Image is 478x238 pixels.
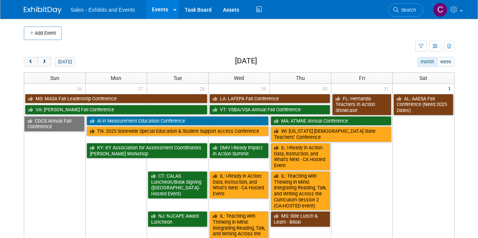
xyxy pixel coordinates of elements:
[271,116,391,126] a: MA: ATMNE Annual Conference
[50,75,59,81] span: Sun
[388,3,423,17] a: Search
[87,116,269,126] a: AI in Measurement Education Conference
[209,94,330,104] a: LA: LAFEPA Fall Conference
[322,84,331,93] span: 30
[71,7,135,13] span: Sales - Exhibits and Events
[332,94,392,115] a: FL: Hernando Teachers in Action Showcase
[296,75,305,81] span: Thu
[447,84,454,93] span: 1
[111,75,121,81] span: Mon
[209,171,269,199] a: IL: i-Ready in Action: Data, Instruction, and What’s Next - CA Hosted Event
[76,84,85,93] span: 26
[260,84,269,93] span: 29
[271,211,330,227] a: MS: Stile Lunch & Learn - Biloxi
[209,105,330,115] a: VT: VSBA/VSA Annual Fall Conference
[55,57,75,67] button: [DATE]
[417,57,437,67] button: month
[25,105,207,115] a: VA: [PERSON_NAME] Fall Conference
[87,143,207,158] a: KY: KY Association for Assessment Coordinators [PERSON_NAME] Workshop
[234,75,244,81] span: Wed
[148,211,207,227] a: NJ: NJCAPE Award Luncheon
[137,84,147,93] span: 27
[25,94,207,104] a: MS: MASA Fall Leadership Conference
[271,126,391,142] a: WI: [US_STATE] [DEMOGRAPHIC_DATA] State Teachers’ Conference
[148,171,207,199] a: CT: CALAS Luncheon/Book Signing ([GEOGRAPHIC_DATA]-Hosted Event)
[24,116,85,132] a: CGCS Annual Fall Conference
[87,126,269,136] a: TN: 2025 Statewide Special Education & Student Support Access Conference
[173,75,182,81] span: Tue
[271,143,330,170] a: IL: i-Ready in Action: Data, Instruction, and What’s Next - CA Hosted Event
[399,7,416,13] span: Search
[419,75,427,81] span: Sat
[37,57,51,67] button: next
[271,171,330,210] a: IL: Teaching with Thinking in Mind: Integrating Reading, Talk, and Writing Across the Curriculum ...
[433,3,447,17] img: Christine Lurz
[199,84,208,93] span: 28
[24,26,62,40] button: Add Event
[235,57,257,65] h2: [DATE]
[437,57,454,67] button: week
[359,75,365,81] span: Fri
[393,94,453,115] a: AL: AAESA Fall Conference (Need 2025 Dates)
[24,57,38,67] button: prev
[383,84,392,93] span: 31
[209,143,269,158] a: DMV i-Ready Impact in Action Summit
[24,6,62,14] img: ExhibitDay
